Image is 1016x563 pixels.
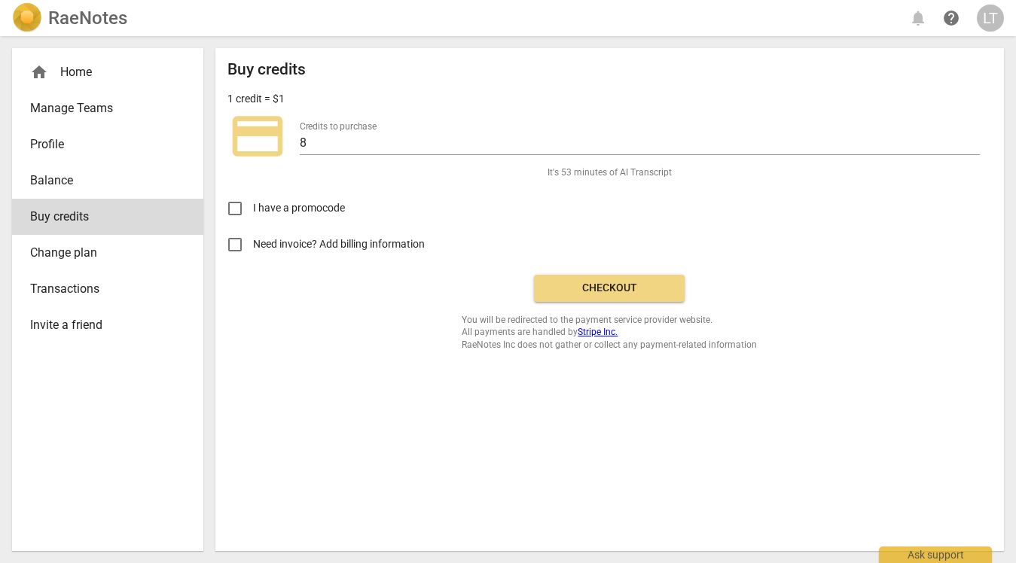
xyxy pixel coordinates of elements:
span: help [942,9,960,27]
span: Change plan [30,244,173,262]
span: Checkout [546,281,673,296]
img: Logo [12,3,42,33]
label: Credits to purchase [300,122,377,131]
span: credit_card [227,106,288,166]
span: I have a promocode [253,200,345,216]
a: Buy credits [12,199,203,235]
div: Home [30,63,173,81]
a: Invite a friend [12,307,203,343]
span: Profile [30,135,173,154]
button: LT [977,5,1004,32]
a: Transactions [12,271,203,307]
span: Buy credits [30,208,173,226]
span: Manage Teams [30,99,173,117]
span: It's 53 minutes of AI Transcript [548,166,672,179]
a: LogoRaeNotes [12,3,127,33]
a: Balance [12,163,203,199]
p: 1 credit = $1 [227,91,285,107]
a: Help [938,5,965,32]
h2: RaeNotes [48,8,127,29]
h2: Buy credits [227,60,306,79]
a: Profile [12,126,203,163]
a: Manage Teams [12,90,203,126]
button: Checkout [534,275,685,302]
a: Stripe Inc. [578,327,618,337]
span: Transactions [30,280,173,298]
div: Ask support [879,546,992,563]
span: Need invoice? Add billing information [253,236,427,252]
div: Home [12,54,203,90]
span: You will be redirected to the payment service provider website. All payments are handled by RaeNo... [462,314,757,351]
a: Change plan [12,235,203,271]
span: home [30,63,48,81]
span: Invite a friend [30,316,173,334]
span: Balance [30,172,173,190]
